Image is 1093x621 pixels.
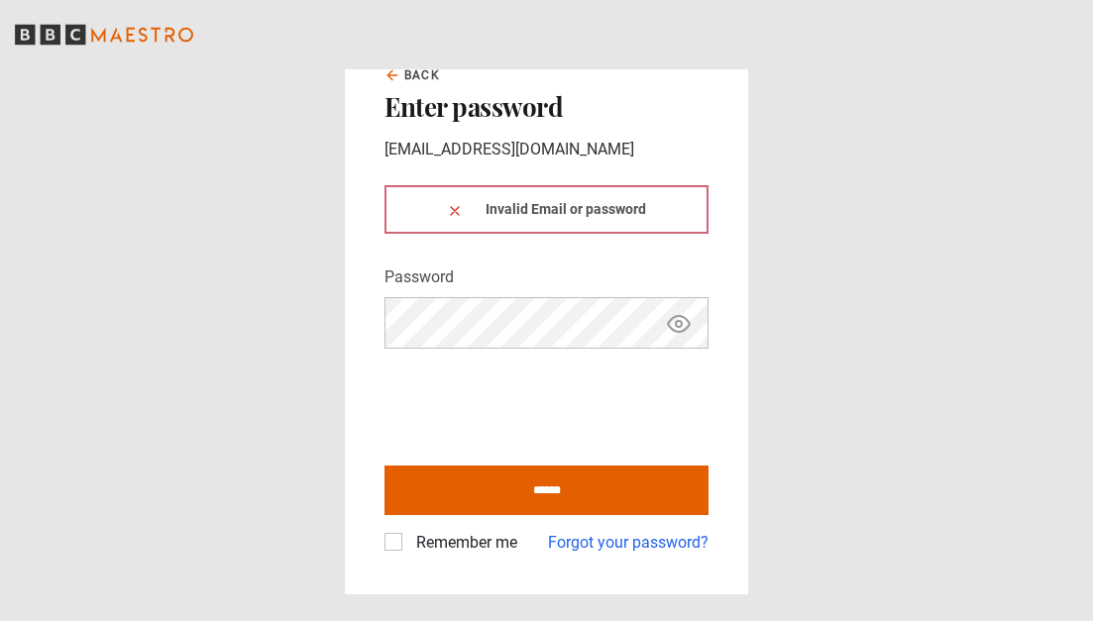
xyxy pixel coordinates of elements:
[408,531,517,555] label: Remember me
[384,265,454,289] label: Password
[384,66,440,84] a: Back
[384,185,709,234] div: Invalid Email or password
[15,20,193,50] svg: BBC Maestro
[548,531,709,555] a: Forgot your password?
[384,92,709,122] h2: Enter password
[384,364,686,442] iframe: reCAPTCHA
[404,66,440,84] span: Back
[384,138,709,161] p: [EMAIL_ADDRESS][DOMAIN_NAME]
[662,306,696,341] button: Show password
